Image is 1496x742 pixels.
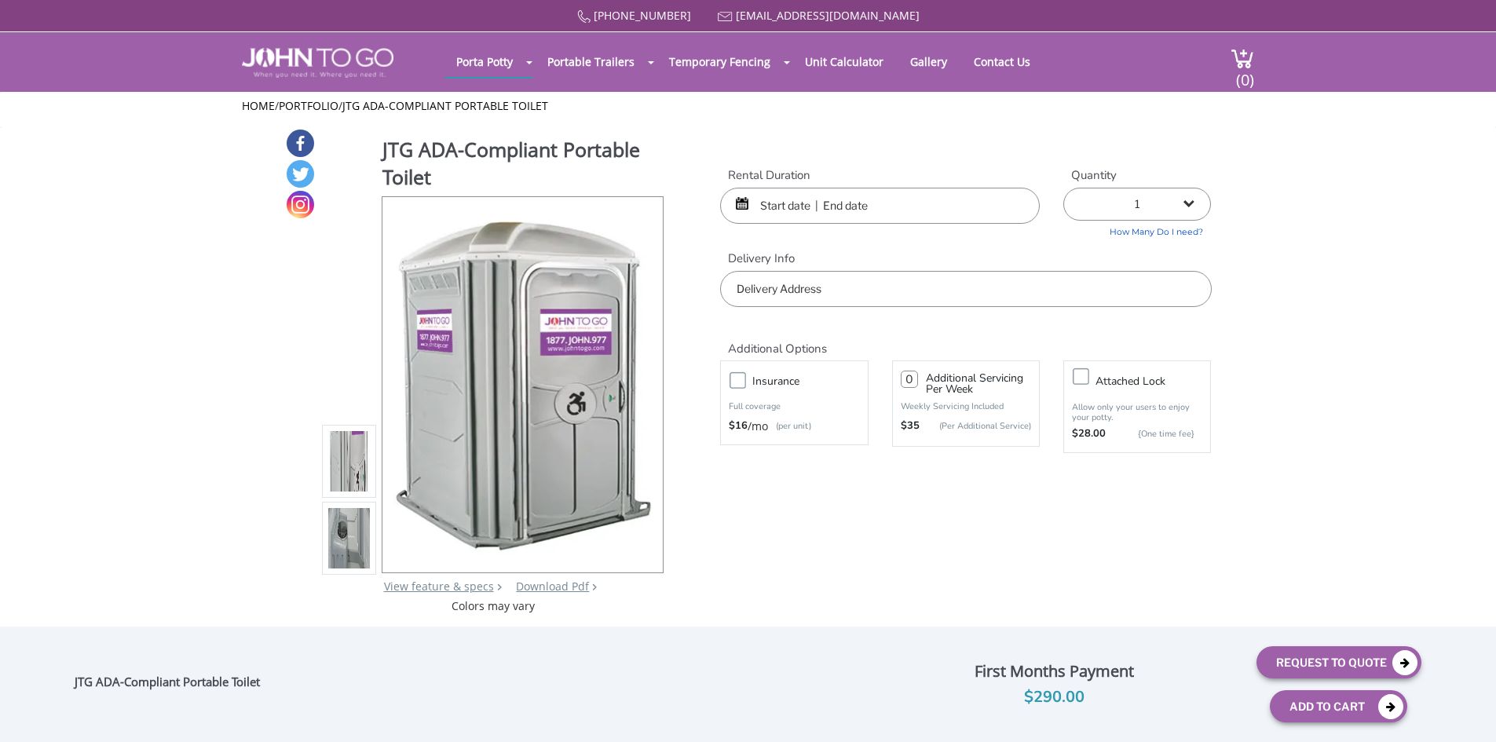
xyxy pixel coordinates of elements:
[1072,426,1106,442] strong: $28.00
[962,46,1042,77] a: Contact Us
[1063,221,1211,239] a: How Many Do I need?
[729,419,748,434] strong: $16
[322,598,665,614] div: Colors may vary
[768,419,811,434] p: (per unit)
[1256,646,1421,678] button: Request To Quote
[657,46,782,77] a: Temporary Fencing
[1231,48,1254,69] img: cart a
[729,399,859,415] p: Full coverage
[242,98,1254,114] ul: / /
[592,583,597,590] img: chevron.png
[75,674,268,695] div: JTG ADA-Compliant Portable Toilet
[926,373,1031,395] h3: Additional Servicing Per Week
[720,323,1211,356] h2: Additional Options
[382,136,665,195] h1: JTG ADA-Compliant Portable Toilet
[901,419,920,434] strong: $35
[497,583,502,590] img: right arrow icon
[901,400,1031,412] p: Weekly Servicing Included
[287,130,314,157] a: Facebook
[864,685,1244,710] div: $290.00
[242,48,393,78] img: JOHN to go
[393,197,652,567] img: Product
[920,420,1031,432] p: (Per Additional Service)
[864,658,1244,685] div: First Months Payment
[1114,426,1194,442] p: {One time fee}
[279,98,338,113] a: Portfolio
[793,46,895,77] a: Unit Calculator
[752,371,875,391] h3: Insurance
[720,188,1040,224] input: Start date | End date
[720,271,1211,307] input: Delivery Address
[287,191,314,218] a: Instagram
[287,160,314,188] a: Twitter
[720,167,1040,184] label: Rental Duration
[242,98,275,113] a: Home
[384,579,494,594] a: View feature & specs
[577,10,591,24] img: Call
[901,371,918,388] input: 0
[594,8,691,23] a: [PHONE_NUMBER]
[444,46,525,77] a: Porta Potty
[736,8,920,23] a: [EMAIL_ADDRESS][DOMAIN_NAME]
[1063,167,1211,184] label: Quantity
[729,419,859,434] div: /mo
[328,353,371,723] img: Product
[1235,57,1254,90] span: (0)
[718,12,733,22] img: Mail
[516,579,589,594] a: Download Pdf
[328,276,371,646] img: Product
[1095,371,1218,391] h3: Attached lock
[1072,402,1202,422] p: Allow only your users to enjoy your potty.
[898,46,959,77] a: Gallery
[720,250,1211,267] label: Delivery Info
[1270,690,1407,722] button: Add To Cart
[342,98,548,113] a: JTG ADA-Compliant Portable Toilet
[536,46,646,77] a: Portable Trailers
